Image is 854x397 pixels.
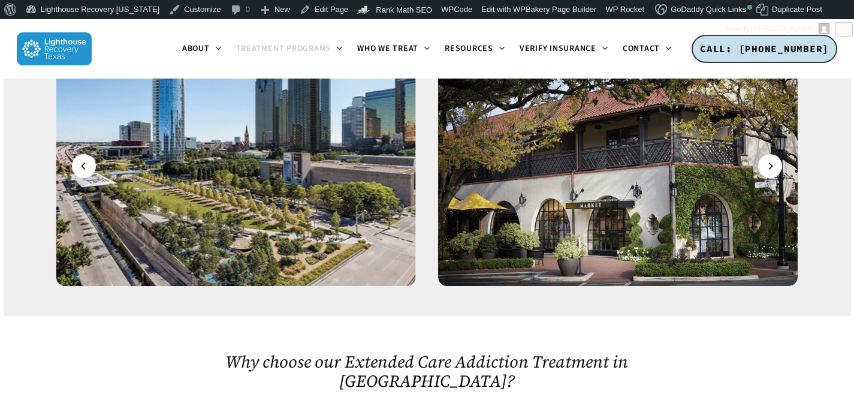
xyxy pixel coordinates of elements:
[445,43,493,55] span: Resources
[615,44,679,54] a: Contact
[175,44,229,54] a: About
[17,32,92,65] img: Lighthouse Recovery Texas
[357,43,418,55] span: Who We Treat
[751,24,815,33] span: [PERSON_NAME]
[56,46,416,286] img: dallas
[181,352,673,390] h2: Why choose our Extended Care Addiction Treatment in [GEOGRAPHIC_DATA]?
[236,43,331,55] span: Treatment Programs
[72,154,96,178] button: Previous
[722,19,834,38] a: Howdy,
[229,44,351,54] a: Treatment Programs
[437,44,512,54] a: Resources
[182,43,210,55] span: About
[758,154,782,178] button: Next
[520,43,596,55] span: Verify Insurance
[700,43,829,55] span: CALL: [PHONE_NUMBER]
[692,35,837,64] a: CALL: [PHONE_NUMBER]
[376,5,432,14] span: Rank Math SEO
[438,46,798,286] img: hpvillage
[350,44,437,54] a: Who We Treat
[512,44,615,54] a: Verify Insurance
[623,43,660,55] span: Contact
